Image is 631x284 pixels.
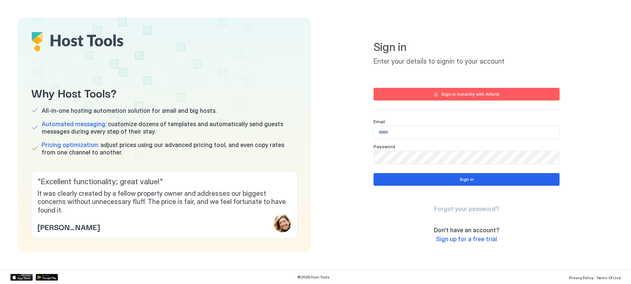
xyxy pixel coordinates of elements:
span: customize dozens of templates and automatically send guests messages during every step of their s... [42,120,298,135]
span: Don't have an account? [434,226,499,234]
a: Google Play Store [36,274,58,281]
input: Input Field [374,151,559,164]
a: App Store [10,274,33,281]
span: Email [374,119,385,124]
span: Terms Of Use [596,275,621,280]
button: Sign in instantly with Airbnb [374,88,560,100]
span: Privacy Policy [569,275,593,280]
span: Enter your details to signin to your account [374,57,560,66]
span: adjust prices using our advanced pricing tool, and even copy rates from one channel to another. [42,141,298,156]
span: " Excellent functionality; great value! " [38,177,291,186]
span: © 2025 Host Tools [297,275,330,280]
span: Why Host Tools? [31,84,298,101]
a: Privacy Policy [569,273,593,281]
button: Sign in [374,173,560,186]
span: Sign in [374,40,560,54]
input: Input Field [374,126,559,139]
span: Pricing optimization: [42,141,99,149]
span: Automated messaging: [42,120,106,128]
span: All-in-one hosting automation solution for small and big hosts. [42,107,217,114]
span: Password [374,144,395,149]
div: profile [273,214,291,232]
span: [PERSON_NAME] [38,221,100,232]
a: Terms Of Use [596,273,621,281]
a: Forgot your password? [434,205,499,213]
a: Sign up for a free trial [436,235,497,243]
div: Sign in instantly with Airbnb [441,91,500,98]
div: Sign in [459,176,474,183]
span: It was clearly created by a fellow property owner and addresses our biggest concerns without unne... [38,189,291,215]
